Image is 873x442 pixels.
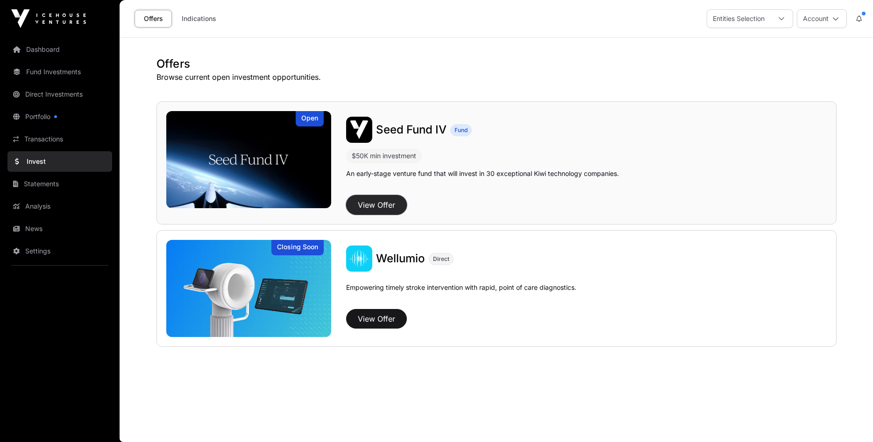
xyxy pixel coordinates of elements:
[11,9,86,28] img: Icehouse Ventures Logo
[346,195,407,215] button: View Offer
[7,174,112,194] a: Statements
[376,251,425,266] a: Wellumio
[166,111,332,208] img: Seed Fund IV
[376,123,447,136] span: Seed Fund IV
[346,309,407,329] button: View Offer
[7,106,112,127] a: Portfolio
[156,56,837,71] h1: Offers
[346,117,372,143] img: Seed Fund IV
[271,240,324,255] div: Closing Soon
[346,148,422,163] div: $50K min investment
[135,10,172,28] a: Offers
[166,240,332,337] a: WellumioClosing Soon
[176,10,222,28] a: Indications
[156,71,837,83] p: Browse current open investment opportunities.
[346,169,619,178] p: An early-stage venture fund that will invest in 30 exceptional Kiwi technology companies.
[7,39,112,60] a: Dashboard
[346,283,576,305] p: Empowering timely stroke intervention with rapid, point of care diagnostics.
[346,246,372,272] img: Wellumio
[826,397,873,442] iframe: Chat Widget
[7,84,112,105] a: Direct Investments
[166,111,332,208] a: Seed Fund IVOpen
[433,255,449,263] span: Direct
[376,252,425,265] span: Wellumio
[797,9,847,28] button: Account
[7,218,112,239] a: News
[454,126,468,134] span: Fund
[352,150,416,161] div: $50K min investment
[7,129,112,149] a: Transactions
[296,111,324,126] div: Open
[7,196,112,217] a: Analysis
[7,241,112,261] a: Settings
[7,62,112,82] a: Fund Investments
[7,151,112,172] a: Invest
[166,240,332,337] img: Wellumio
[707,10,770,28] div: Entities Selection
[376,122,447,137] a: Seed Fund IV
